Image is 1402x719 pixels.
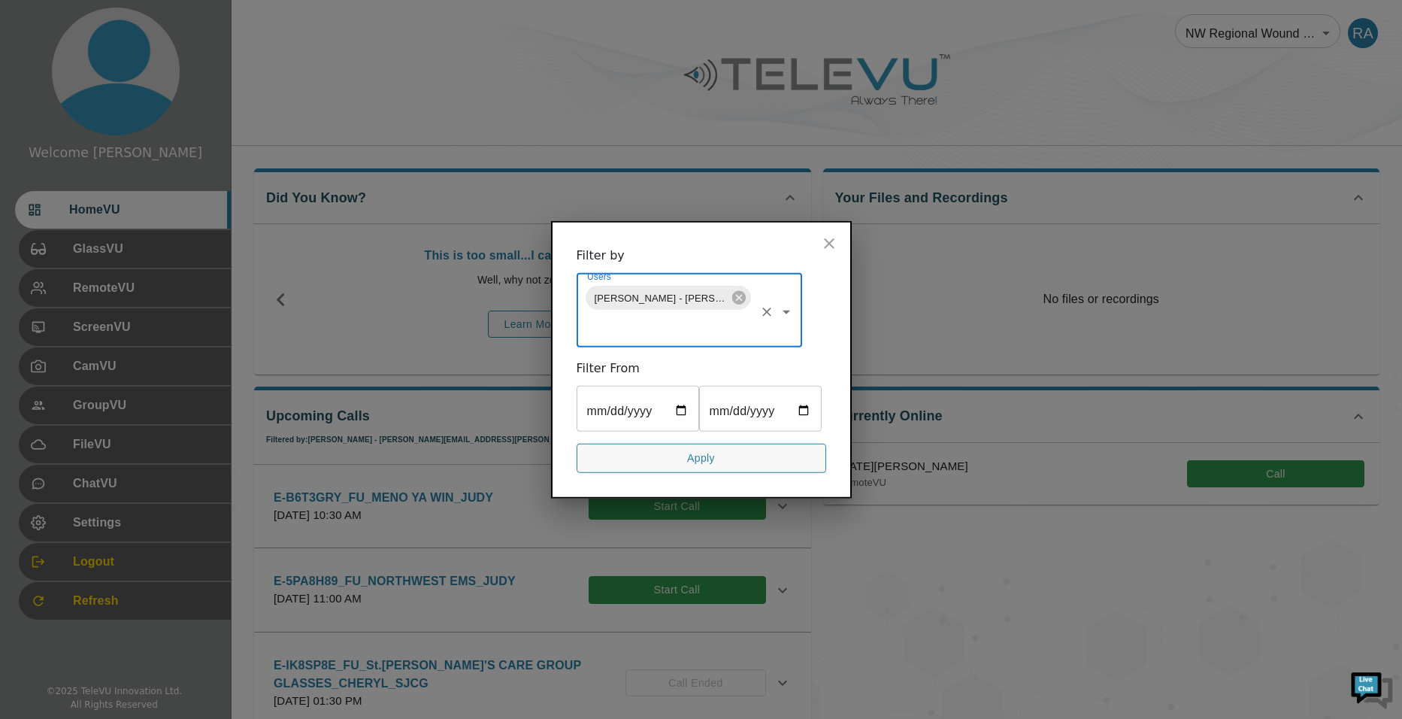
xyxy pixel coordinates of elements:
button: Open [776,302,797,323]
button: Apply [577,444,826,473]
img: Chat Widget [1349,666,1394,711]
button: Clear [756,302,777,323]
span: Filter by [577,248,625,262]
button: close [814,229,844,259]
div: [PERSON_NAME] - [PERSON_NAME][EMAIL_ADDRESS][PERSON_NAME][DOMAIN_NAME] [586,286,751,310]
span: [PERSON_NAME] - [PERSON_NAME][EMAIL_ADDRESS][PERSON_NAME][DOMAIN_NAME] [586,289,735,306]
div: Filter From [577,359,826,378]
